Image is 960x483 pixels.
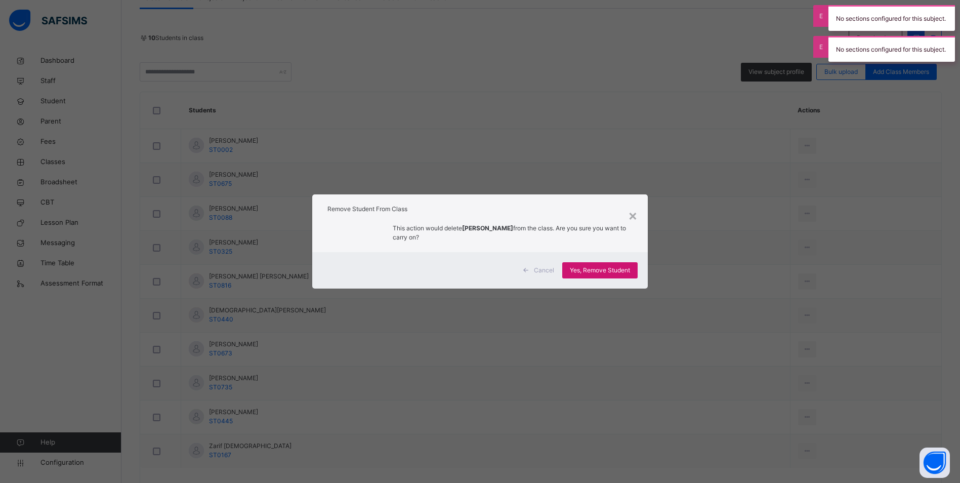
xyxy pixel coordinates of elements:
span: Yes, Remove Student [570,266,630,275]
button: Open asap [920,448,950,478]
h1: Remove Student From Class [327,205,633,214]
p: This action would delete from the class. Are you sure you want to carry on? [393,224,634,242]
div: No sections configured for this subject. [828,36,955,62]
div: × [628,205,638,226]
div: No sections configured for this subject. [828,5,955,31]
span: Cancel [534,266,554,275]
strong: [PERSON_NAME] [462,224,513,232]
